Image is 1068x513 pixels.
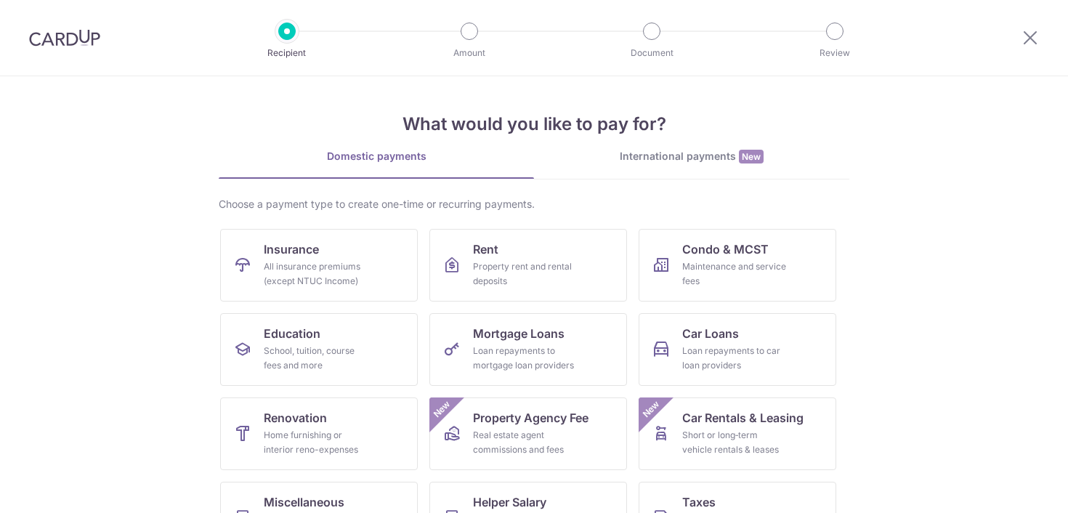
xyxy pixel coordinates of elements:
[682,493,716,511] span: Taxes
[264,409,327,427] span: Renovation
[220,313,418,386] a: EducationSchool, tuition, course fees and more
[473,493,546,511] span: Helper Salary
[639,229,836,302] a: Condo & MCSTMaintenance and service fees
[264,428,368,457] div: Home furnishing or interior reno-expenses
[473,241,498,258] span: Rent
[430,397,454,421] span: New
[429,229,627,302] a: RentProperty rent and rental deposits
[219,197,849,211] div: Choose a payment type to create one-time or recurring payments.
[473,428,578,457] div: Real estate agent commissions and fees
[233,46,341,60] p: Recipient
[473,325,565,342] span: Mortgage Loans
[264,241,319,258] span: Insurance
[682,259,787,288] div: Maintenance and service fees
[219,111,849,137] h4: What would you like to pay for?
[682,344,787,373] div: Loan repayments to car loan providers
[639,313,836,386] a: Car LoansLoan repayments to car loan providers
[264,344,368,373] div: School, tuition, course fees and more
[29,29,100,47] img: CardUp
[682,325,739,342] span: Car Loans
[682,409,804,427] span: Car Rentals & Leasing
[682,241,769,258] span: Condo & MCST
[219,149,534,163] div: Domestic payments
[473,409,588,427] span: Property Agency Fee
[473,344,578,373] div: Loan repayments to mortgage loan providers
[639,397,663,421] span: New
[220,229,418,302] a: InsuranceAll insurance premiums (except NTUC Income)
[682,428,787,457] div: Short or long‑term vehicle rentals & leases
[598,46,705,60] p: Document
[639,397,836,470] a: Car Rentals & LeasingShort or long‑term vehicle rentals & leasesNew
[473,259,578,288] div: Property rent and rental deposits
[739,150,764,163] span: New
[264,325,320,342] span: Education
[264,259,368,288] div: All insurance premiums (except NTUC Income)
[781,46,889,60] p: Review
[429,313,627,386] a: Mortgage LoansLoan repayments to mortgage loan providers
[264,493,344,511] span: Miscellaneous
[429,397,627,470] a: Property Agency FeeReal estate agent commissions and feesNew
[534,149,849,164] div: International payments
[220,397,418,470] a: RenovationHome furnishing or interior reno-expenses
[416,46,523,60] p: Amount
